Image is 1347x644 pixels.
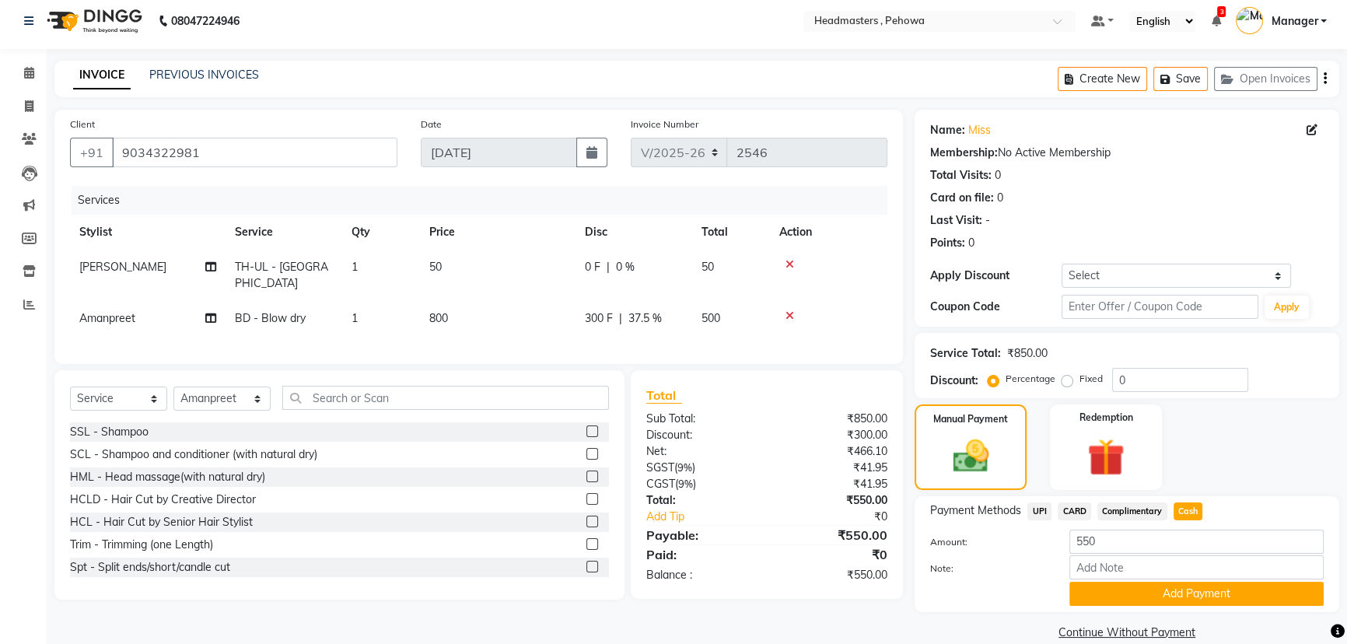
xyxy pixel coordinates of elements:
[930,167,992,184] div: Total Visits:
[70,559,230,576] div: Spt - Split ends/short/candle cut
[767,545,899,564] div: ₹0
[930,268,1062,284] div: Apply Discount
[1069,582,1324,606] button: Add Payment
[235,311,306,325] span: BD - Blow dry
[767,476,899,492] div: ₹41.95
[968,122,991,138] a: Miss
[968,235,974,251] div: 0
[985,212,990,229] div: -
[226,215,342,250] th: Service
[997,190,1003,206] div: 0
[1058,502,1091,520] span: CARD
[767,567,899,583] div: ₹550.00
[678,478,693,490] span: 9%
[1058,67,1147,91] button: Create New
[1217,6,1226,17] span: 3
[930,345,1001,362] div: Service Total:
[1153,67,1208,91] button: Save
[619,310,622,327] span: |
[635,427,767,443] div: Discount:
[767,492,899,509] div: ₹550.00
[646,460,674,474] span: SGST
[70,446,317,463] div: SCL - Shampoo and conditioner (with natural dry)
[1236,7,1263,34] img: Manager
[930,502,1021,519] span: Payment Methods
[635,411,767,427] div: Sub Total:
[1007,345,1048,362] div: ₹850.00
[70,492,256,508] div: HCLD - Hair Cut by Creative Director
[1079,411,1133,425] label: Redemption
[585,310,613,327] span: 300 F
[420,215,576,250] th: Price
[429,311,448,325] span: 800
[677,461,692,474] span: 9%
[701,260,714,274] span: 50
[1097,502,1167,520] span: Complimentary
[342,215,420,250] th: Qty
[930,235,965,251] div: Points:
[429,260,442,274] span: 50
[635,460,767,476] div: ( )
[767,411,899,427] div: ₹850.00
[770,215,887,250] th: Action
[646,387,682,404] span: Total
[352,260,358,274] span: 1
[149,68,259,82] a: PREVIOUS INVOICES
[995,167,1001,184] div: 0
[79,260,166,274] span: [PERSON_NAME]
[933,412,1008,426] label: Manual Payment
[930,122,965,138] div: Name:
[930,145,1324,161] div: No Active Membership
[1214,67,1317,91] button: Open Invoices
[1069,530,1324,554] input: Amount
[628,310,662,327] span: 37.5 %
[635,492,767,509] div: Total:
[918,562,1058,576] label: Note:
[79,311,135,325] span: Amanpreet
[930,212,982,229] div: Last Visit:
[1265,296,1309,319] button: Apply
[1271,13,1317,30] span: Manager
[635,443,767,460] div: Net:
[646,477,675,491] span: CGST
[918,535,1058,549] label: Amount:
[930,299,1062,315] div: Coupon Code
[930,190,994,206] div: Card on file:
[70,424,149,440] div: SSL - Shampoo
[235,260,328,290] span: TH-UL - [GEOGRAPHIC_DATA]
[930,145,998,161] div: Membership:
[1006,372,1055,386] label: Percentage
[930,373,978,389] div: Discount:
[576,215,692,250] th: Disc
[767,460,899,476] div: ₹41.95
[1211,14,1220,28] a: 3
[607,259,610,275] span: |
[1079,372,1103,386] label: Fixed
[73,61,131,89] a: INVOICE
[282,386,609,410] input: Search or Scan
[918,625,1336,641] a: Continue Without Payment
[1062,295,1258,319] input: Enter Offer / Coupon Code
[635,567,767,583] div: Balance :
[72,186,899,215] div: Services
[70,138,114,167] button: +91
[70,215,226,250] th: Stylist
[112,138,397,167] input: Search by Name/Mobile/Email/Code
[701,311,720,325] span: 500
[616,259,635,275] span: 0 %
[942,436,1000,477] img: _cash.svg
[585,259,600,275] span: 0 F
[767,427,899,443] div: ₹300.00
[635,545,767,564] div: Paid:
[70,514,253,530] div: HCL - Hair Cut by Senior Hair Stylist
[70,469,265,485] div: HML - Head massage(with natural dry)
[767,526,899,544] div: ₹550.00
[635,476,767,492] div: ( )
[70,117,95,131] label: Client
[352,311,358,325] span: 1
[635,526,767,544] div: Payable:
[70,537,213,553] div: Trim - Trimming (one Length)
[692,215,770,250] th: Total
[421,117,442,131] label: Date
[767,443,899,460] div: ₹466.10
